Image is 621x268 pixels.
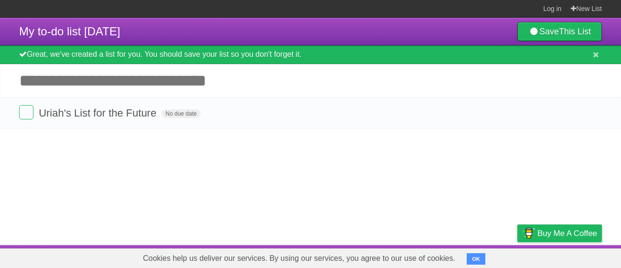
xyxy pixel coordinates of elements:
b: This List [559,27,591,36]
span: Buy me a coffee [537,225,597,242]
span: Cookies help us deliver our services. By using our services, you agree to our use of cookies. [133,249,465,268]
a: Buy me a coffee [517,225,602,242]
a: Suggest a feature [542,247,602,266]
span: Uriah's List for the Future [39,107,159,119]
a: Privacy [505,247,530,266]
a: About [390,247,410,266]
button: OK [467,253,485,265]
span: My to-do list [DATE] [19,25,120,38]
img: Buy me a coffee [522,225,535,241]
label: Done [19,105,33,119]
span: No due date [162,109,201,118]
a: Developers [422,247,460,266]
a: SaveThis List [517,22,602,41]
a: Terms [472,247,493,266]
